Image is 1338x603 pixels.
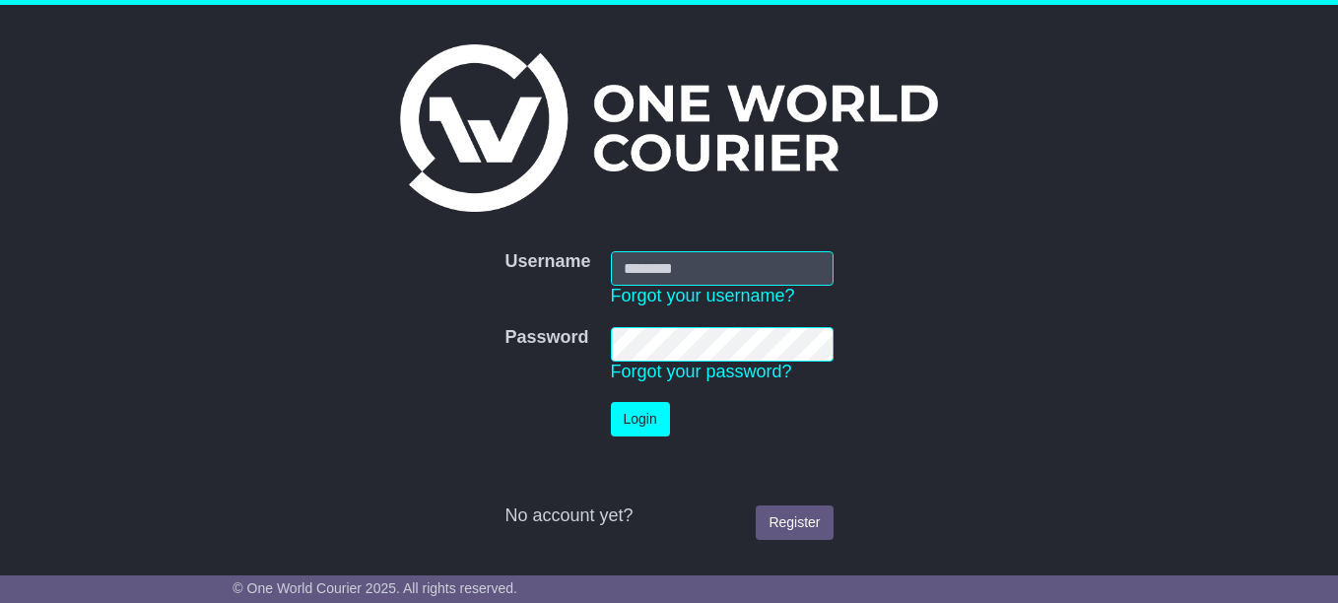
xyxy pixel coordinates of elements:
[756,505,833,540] a: Register
[504,251,590,273] label: Username
[504,505,833,527] div: No account yet?
[233,580,517,596] span: © One World Courier 2025. All rights reserved.
[611,402,670,436] button: Login
[400,44,938,212] img: One World
[611,362,792,381] a: Forgot your password?
[504,327,588,349] label: Password
[611,286,795,305] a: Forgot your username?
